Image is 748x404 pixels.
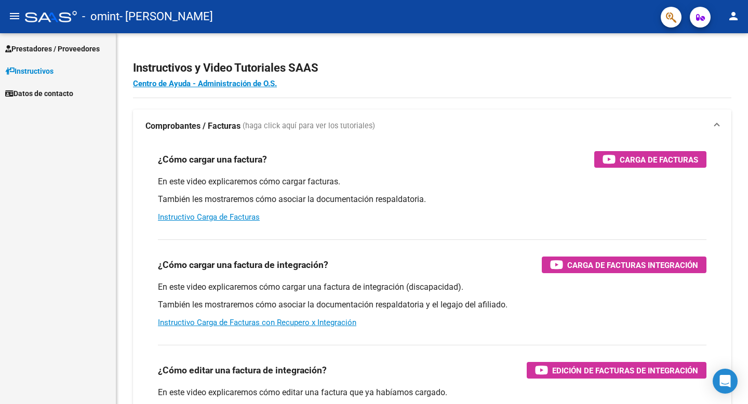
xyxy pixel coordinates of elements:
span: - omint [82,5,119,28]
h3: ¿Cómo editar una factura de integración? [158,363,327,378]
span: Carga de Facturas Integración [567,259,698,272]
div: Open Intercom Messenger [713,369,738,394]
button: Edición de Facturas de integración [527,362,706,379]
p: En este video explicaremos cómo editar una factura que ya habíamos cargado. [158,387,706,398]
span: Carga de Facturas [620,153,698,166]
a: Instructivo Carga de Facturas con Recupero x Integración [158,318,356,327]
span: Prestadores / Proveedores [5,43,100,55]
span: Datos de contacto [5,88,73,99]
a: Centro de Ayuda - Administración de O.S. [133,79,277,88]
strong: Comprobantes / Facturas [145,120,241,132]
span: (haga click aquí para ver los tutoriales) [243,120,375,132]
a: Instructivo Carga de Facturas [158,212,260,222]
p: En este video explicaremos cómo cargar facturas. [158,176,706,187]
mat-icon: menu [8,10,21,22]
span: Edición de Facturas de integración [552,364,698,377]
h3: ¿Cómo cargar una factura? [158,152,267,167]
button: Carga de Facturas [594,151,706,168]
p: También les mostraremos cómo asociar la documentación respaldatoria. [158,194,706,205]
p: En este video explicaremos cómo cargar una factura de integración (discapacidad). [158,281,706,293]
button: Carga de Facturas Integración [542,257,706,273]
span: - [PERSON_NAME] [119,5,213,28]
mat-expansion-panel-header: Comprobantes / Facturas (haga click aquí para ver los tutoriales) [133,110,731,143]
h3: ¿Cómo cargar una factura de integración? [158,258,328,272]
h2: Instructivos y Video Tutoriales SAAS [133,58,731,78]
p: También les mostraremos cómo asociar la documentación respaldatoria y el legajo del afiliado. [158,299,706,311]
span: Instructivos [5,65,54,77]
mat-icon: person [727,10,740,22]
